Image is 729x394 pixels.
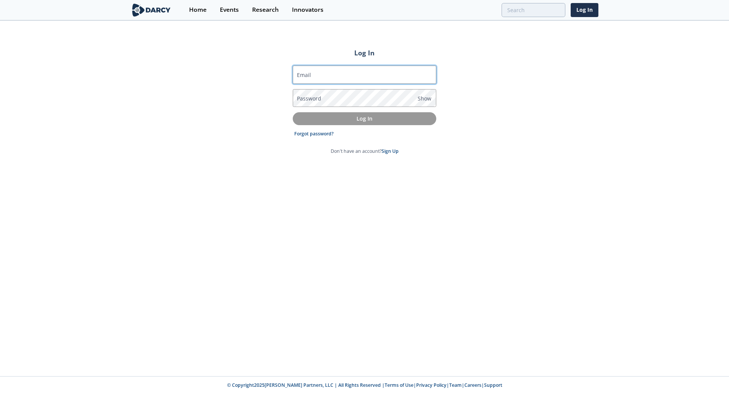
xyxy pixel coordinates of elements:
[293,112,436,125] button: Log In
[220,7,239,13] div: Events
[571,3,598,17] a: Log In
[331,148,399,155] p: Don't have an account?
[298,115,431,122] p: Log In
[502,3,565,17] input: Advanced Search
[385,382,413,388] a: Terms of Use
[293,48,436,58] h2: Log In
[189,7,207,13] div: Home
[252,7,279,13] div: Research
[297,71,311,79] label: Email
[382,148,399,154] a: Sign Up
[294,130,334,137] a: Forgot password?
[297,94,321,102] label: Password
[84,382,645,389] p: © Copyright 2025 [PERSON_NAME] Partners, LLC | All Rights Reserved | | | | |
[131,3,172,17] img: logo-wide.svg
[464,382,481,388] a: Careers
[449,382,462,388] a: Team
[418,94,431,102] span: Show
[292,7,323,13] div: Innovators
[484,382,502,388] a: Support
[416,382,447,388] a: Privacy Policy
